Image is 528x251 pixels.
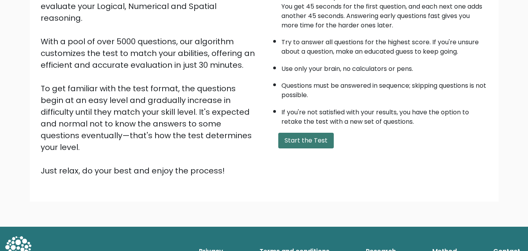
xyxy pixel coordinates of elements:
li: Use only your brain, no calculators or pens. [281,60,488,74]
li: Questions must be answered in sequence; skipping questions is not possible. [281,77,488,100]
li: If you're not satisfied with your results, you have the option to retake the test with a new set ... [281,104,488,126]
li: Try to answer all questions for the highest score. If you're unsure about a question, make an edu... [281,34,488,56]
button: Start the Test [278,133,334,148]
